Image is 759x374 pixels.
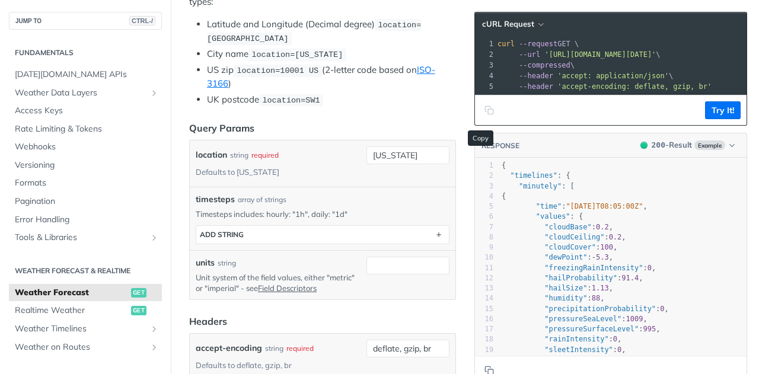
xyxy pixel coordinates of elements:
[15,123,159,135] span: Rate Limiting & Tokens
[544,294,587,302] span: "humidity"
[207,18,456,46] li: Latitude and Longitude (Decimal degree)
[481,101,498,119] button: Copy to clipboard
[9,338,162,356] a: Weather on RoutesShow subpages for Weather on Routes
[15,323,146,335] span: Weather Timelines
[510,171,557,180] span: "timelines"
[9,211,162,229] a: Error Handling
[149,324,159,334] button: Show subpages for Weather Timelines
[544,346,613,354] span: "sleetIntensity"
[544,264,643,272] span: "freezingRainIntensity"
[196,146,227,164] label: location
[498,50,661,59] span: \
[475,49,495,60] div: 2
[15,196,159,207] span: Pagination
[475,304,493,314] div: 15
[131,306,146,315] span: get
[475,212,493,222] div: 6
[648,264,652,272] span: 0
[15,287,128,299] span: Weather Forecast
[251,50,343,59] span: location=[US_STATE]
[502,284,613,292] span: : ,
[131,288,146,298] span: get
[189,121,254,135] div: Query Params
[498,40,515,48] span: curl
[502,243,617,251] span: : ,
[475,345,493,355] div: 19
[218,258,236,268] div: string
[502,294,605,302] span: : ,
[544,233,604,241] span: "cloudCeiling"
[207,47,456,61] li: City name
[475,222,493,232] div: 7
[652,140,665,149] span: 200
[149,233,159,242] button: Show subpages for Tools & Libraries
[640,142,648,149] span: 200
[694,140,725,150] span: Example
[475,81,495,92] div: 5
[475,324,493,334] div: 17
[475,242,493,252] div: 9
[705,101,741,119] button: Try It!
[502,305,669,313] span: : ,
[475,283,493,293] div: 13
[196,209,449,219] p: Timesteps includes: hourly: "1h", daily: "1d"
[200,230,244,239] div: ADD string
[544,50,656,59] span: '[URL][DOMAIN_NAME][DATE]'
[519,82,553,91] span: --header
[196,272,362,293] p: Unit system of the field values, either "metric" or "imperial" - see
[196,193,235,206] span: timesteps
[544,284,587,292] span: "hailSize"
[9,47,162,58] h2: Fundamentals
[544,243,596,251] span: "cloudCover"
[544,315,621,323] span: "pressureSeaLevel"
[9,302,162,319] a: Realtime Weatherget
[536,202,562,210] span: "time"
[502,223,613,231] span: : ,
[544,274,617,282] span: "hailProbability"
[15,87,146,99] span: Weather Data Layers
[475,191,493,202] div: 4
[9,102,162,120] a: Access Keys
[9,84,162,102] a: Weather Data LayersShow subpages for Weather Data Layers
[502,335,621,343] span: : ,
[262,96,320,105] span: location=SW1
[15,232,146,244] span: Tools & Libraries
[9,266,162,276] h2: Weather Forecast & realtime
[592,253,596,261] span: -
[129,16,155,25] span: CTRL-/
[15,141,159,153] span: Webhooks
[230,146,248,164] div: string
[536,212,570,220] span: "values"
[475,355,493,365] div: 20
[652,139,692,151] div: - Result
[251,146,279,164] div: required
[502,253,613,261] span: : ,
[502,182,575,190] span: : [
[502,346,626,354] span: : ,
[621,274,639,282] span: 91.4
[600,243,613,251] span: 100
[519,50,540,59] span: --url
[478,18,547,30] button: cURL Request
[475,39,495,49] div: 1
[475,181,493,191] div: 3
[592,294,600,302] span: 88
[189,314,227,328] div: Headers
[502,233,626,241] span: : ,
[502,161,506,170] span: {
[9,193,162,210] a: Pagination
[502,315,648,323] span: : ,
[15,341,146,353] span: Weather on Routes
[613,335,617,343] span: 0
[9,284,162,302] a: Weather Forecastget
[15,305,128,317] span: Realtime Weather
[258,283,317,293] a: Field Descriptors
[475,161,493,171] div: 1
[475,273,493,283] div: 12
[475,314,493,324] div: 16
[15,105,159,117] span: Access Keys
[544,253,587,261] span: "dewPoint"
[502,202,648,210] span: : ,
[502,264,656,272] span: : ,
[475,293,493,303] div: 14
